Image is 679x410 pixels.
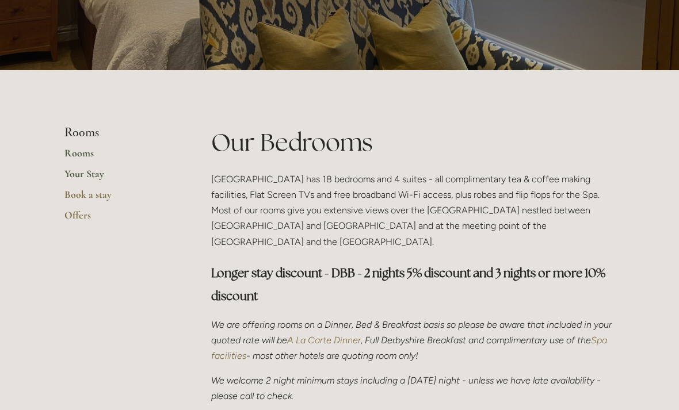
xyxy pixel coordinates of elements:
[211,375,603,401] em: We welcome 2 night minimum stays including a [DATE] night - unless we have late availability - pl...
[211,171,615,250] p: [GEOGRAPHIC_DATA] has 18 bedrooms and 4 suites - all complimentary tea & coffee making facilities...
[211,125,615,159] h1: Our Bedrooms
[211,265,608,304] strong: Longer stay discount - DBB - 2 nights 5% discount and 3 nights or more 10% discount
[64,167,174,188] a: Your Stay
[64,209,174,229] a: Offers
[246,350,418,361] em: - most other hotels are quoting room only!
[64,188,174,209] a: Book a stay
[64,147,174,167] a: Rooms
[64,125,174,140] li: Rooms
[287,335,361,346] a: A La Carte Dinner
[361,335,591,346] em: , Full Derbyshire Breakfast and complimentary use of the
[211,319,614,346] em: We are offering rooms on a Dinner, Bed & Breakfast basis so please be aware that included in your...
